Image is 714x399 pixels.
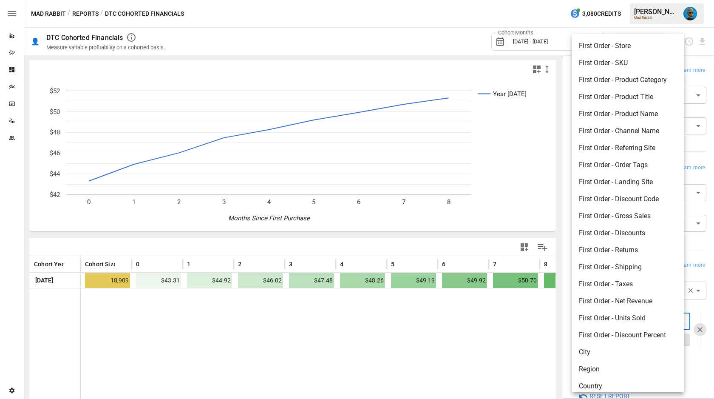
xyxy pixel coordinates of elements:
[572,276,684,293] li: First Order - Taxes
[572,174,684,191] li: First Order - Landing Site
[572,225,684,242] li: First Order - Discounts
[572,344,684,361] li: City
[572,37,684,54] li: First Order - Store
[572,71,684,88] li: First Order - Product Category
[572,327,684,344] li: First Order - Discount Percent
[572,191,684,208] li: First Order - Discount Code
[572,105,684,123] li: First Order - Product Name
[572,157,684,174] li: First Order - Order Tags
[572,123,684,140] li: First Order - Channel Name
[572,242,684,259] li: First Order - Returns
[572,293,684,310] li: First Order - Net Revenue
[572,361,684,378] li: Region
[572,310,684,327] li: First Order - Units Sold
[572,378,684,395] li: Country
[572,259,684,276] li: First Order - Shipping
[572,140,684,157] li: First Order - Referring Site
[572,208,684,225] li: First Order - Gross Sales
[572,54,684,71] li: First Order - SKU
[572,88,684,105] li: First Order - Product Title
